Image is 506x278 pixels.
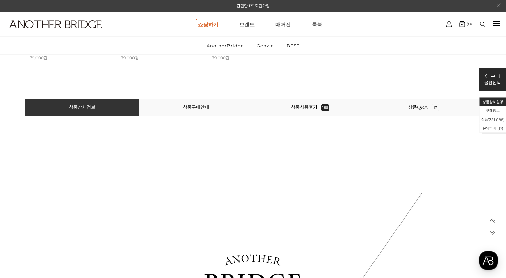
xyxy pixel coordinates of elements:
a: Genzie [251,37,280,54]
span: 대화 [62,225,70,230]
span: (0) [465,22,472,26]
span: 188 [497,117,503,122]
a: 상품구매안내 [183,104,209,110]
a: 룩북 [312,12,322,36]
p: 옵션선택 [484,79,501,86]
img: search [480,22,485,27]
a: 대화 [45,214,87,231]
a: 매거진 [275,12,291,36]
a: 상품사용후기 [291,104,329,110]
a: (0) [459,21,472,27]
img: logo [9,20,102,28]
a: 설정 [87,214,130,231]
span: 17 [432,104,439,111]
a: logo [3,20,79,45]
a: 홈 [2,214,45,231]
a: 쇼핑하기 [198,12,218,36]
a: 간편한 1초 회원가입 [237,3,270,8]
span: 홈 [21,224,25,230]
li: 79,000원 [121,56,203,61]
a: AnotherBridge [201,37,250,54]
span: 설정 [104,224,113,230]
a: 상품Q&A [408,104,439,110]
img: cart [459,21,465,27]
a: BEST [281,37,305,54]
a: 브랜드 [239,12,255,36]
li: 79,000원 [212,56,294,61]
span: 188 [321,104,329,111]
img: cart [446,21,452,27]
li: 79,000원 [30,56,112,61]
a: 상품상세정보 [69,104,95,110]
p: 구 매 [484,73,501,79]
